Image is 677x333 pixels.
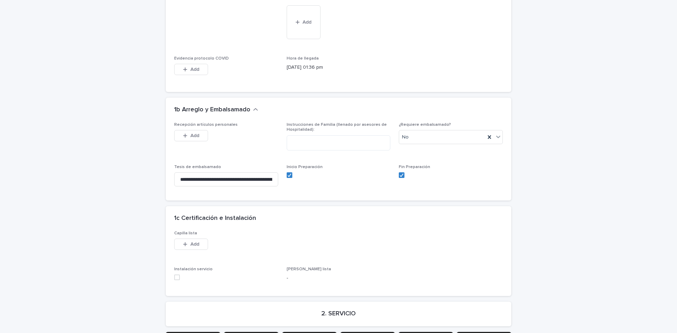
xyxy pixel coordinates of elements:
[287,56,319,61] span: Hora de llegada
[287,123,387,132] span: Instrucciones de Familia (llenado por asesores de Hospitalidad):
[190,242,199,247] span: Add
[287,64,391,71] p: [DATE] 01:36 pm
[402,134,409,141] span: No
[287,267,331,271] span: [PERSON_NAME] lista
[174,106,258,114] button: 1b Arreglo y Embalsamado
[174,215,256,222] h2: 1c Certificación e Instalación
[174,106,250,114] h2: 1b Arreglo y Embalsamado
[287,5,321,39] button: Add
[174,123,238,127] span: Recepción artículos personales
[174,239,208,250] button: Add
[399,123,451,127] span: ¿Requiere embalsamado?
[174,165,221,169] span: Tesis de embalsamado
[174,130,208,141] button: Add
[399,165,430,169] span: Fin Preparación
[174,231,197,235] span: Capilla lista
[174,56,229,61] span: Evidencia protocolo COVID
[287,275,391,282] p: -
[190,133,199,138] span: Add
[287,165,323,169] span: Inicio Preparación
[174,64,208,75] button: Add
[190,67,199,72] span: Add
[321,310,356,318] h2: 2. SERVICIO
[174,267,213,271] span: Instalación servicio
[303,20,311,25] span: Add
